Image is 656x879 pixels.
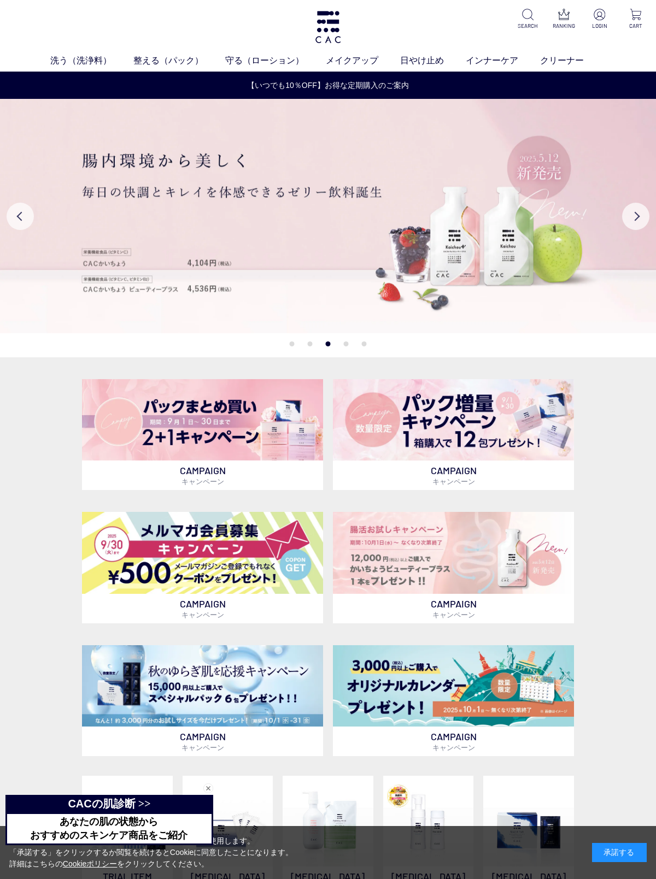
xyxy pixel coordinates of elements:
a: 洗う（洗浄料） [50,54,133,67]
a: RANKING [552,9,575,30]
p: CAMPAIGN [333,727,574,756]
a: カレンダープレゼント カレンダープレゼント CAMPAIGNキャンペーン [333,645,574,757]
span: キャンペーン [181,610,224,619]
p: CART [624,22,647,30]
img: パック増量キャンペーン [333,379,574,461]
div: 承諾する [592,843,647,862]
a: メルマガ会員募集 メルマガ会員募集 CAMPAIGNキャンペーン [82,512,323,623]
a: Cookieポリシー [63,859,118,868]
img: メルマガ会員募集 [82,512,323,594]
button: Next [622,203,649,230]
a: 腸活お試しキャンペーン 腸活お試しキャンペーン CAMPAIGNキャンペーン [333,512,574,623]
span: キャンペーン [181,477,224,486]
a: インナーケア [466,54,540,67]
button: 3 of 5 [326,341,331,346]
a: パックキャンペーン2+1 パックキャンペーン2+1 CAMPAIGNキャンペーン [82,379,323,491]
a: LOGIN [588,9,611,30]
p: LOGIN [588,22,611,30]
button: 5 of 5 [362,341,367,346]
a: SEARCH [516,9,539,30]
p: SEARCH [516,22,539,30]
a: 日やけ止め [400,54,466,67]
p: CAMPAIGN [82,727,323,756]
img: 腸活お試しキャンペーン [333,512,574,594]
a: 整える（パック） [133,54,225,67]
p: CAMPAIGN [333,594,574,623]
p: CAMPAIGN [82,594,323,623]
a: クリーナー [540,54,606,67]
a: 守る（ローション） [225,54,326,67]
span: キャンペーン [432,477,475,486]
a: スペシャルパックお試しプレゼント スペシャルパックお試しプレゼント CAMPAIGNキャンペーン [82,645,323,757]
img: カレンダープレゼント [333,645,574,727]
button: 1 of 5 [290,341,295,346]
img: 泡洗顔料 [383,776,474,866]
span: キャンペーン [432,743,475,752]
button: 2 of 5 [308,341,313,346]
span: キャンペーン [432,610,475,619]
p: CAMPAIGN [82,461,323,490]
div: 当サイトでは、お客様へのサービス向上のためにCookieを使用します。 「承諾する」をクリックするか閲覧を続けるとCookieに同意したことになります。 詳細はこちらの をクリックしてください。 [9,835,294,870]
a: メイクアップ [326,54,400,67]
p: RANKING [552,22,575,30]
p: CAMPAIGN [333,461,574,490]
img: logo [314,11,342,43]
button: Previous [7,203,34,230]
img: スペシャルパックお試しプレゼント [82,645,323,727]
img: パックキャンペーン2+1 [82,379,323,461]
img: トライアルセット [82,776,173,866]
a: 【いつでも10％OFF】お得な定期購入のご案内 [1,80,655,91]
a: CART [624,9,647,30]
span: キャンペーン [181,743,224,752]
a: パック増量キャンペーン パック増量キャンペーン CAMPAIGNキャンペーン [333,379,574,491]
button: 4 of 5 [344,341,349,346]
